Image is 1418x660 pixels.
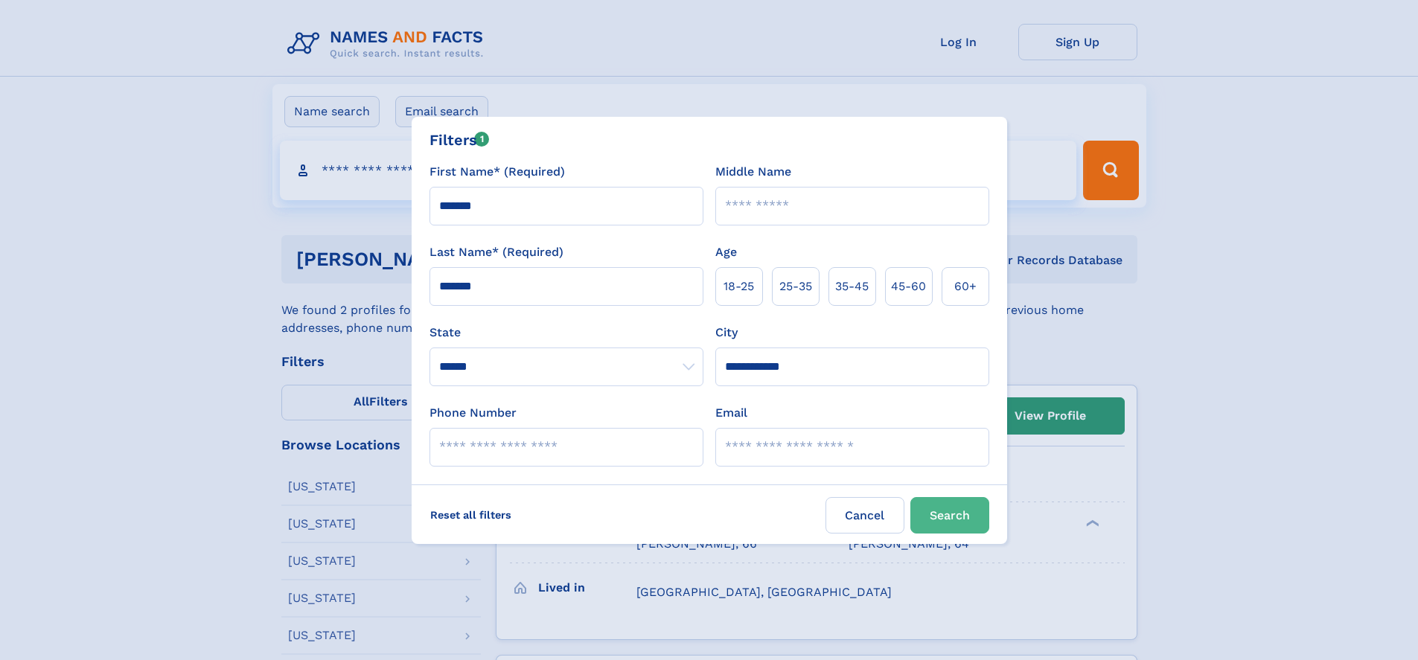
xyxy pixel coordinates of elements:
span: 45‑60 [891,278,926,295]
span: 25‑35 [779,278,812,295]
label: Middle Name [715,163,791,181]
label: Age [715,243,737,261]
label: Cancel [825,497,904,534]
span: 18‑25 [724,278,754,295]
label: Phone Number [429,404,517,422]
span: 60+ [954,278,977,295]
div: Filters [429,129,490,151]
label: State [429,324,703,342]
button: Search [910,497,989,534]
label: First Name* (Required) [429,163,565,181]
label: City [715,324,738,342]
label: Last Name* (Required) [429,243,563,261]
span: 35‑45 [835,278,869,295]
label: Email [715,404,747,422]
label: Reset all filters [421,497,521,533]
